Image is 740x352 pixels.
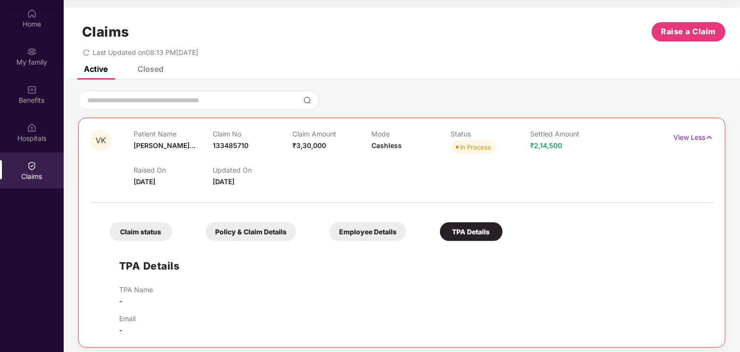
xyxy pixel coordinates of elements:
div: Closed [137,64,164,74]
p: Settled Amount [530,130,609,138]
div: Active [84,64,108,74]
h1: Claims [82,24,129,40]
div: Policy & Claim Details [206,222,296,241]
span: [DATE] [213,177,234,186]
img: svg+xml;base64,PHN2ZyB3aWR0aD0iMjAiIGhlaWdodD0iMjAiIHZpZXdCb3g9IjAgMCAyMCAyMCIgZmlsbD0ibm9uZSIgeG... [27,47,37,56]
span: ₹3,30,000 [292,141,326,149]
div: In Process [461,142,492,152]
span: redo [83,48,90,56]
p: Email [119,314,136,323]
span: Cashless [371,141,402,149]
span: [PERSON_NAME]... [134,141,195,149]
span: 133485710 [213,141,248,149]
img: svg+xml;base64,PHN2ZyBpZD0iSG9tZSIgeG1sbnM9Imh0dHA6Ly93d3cudzMub3JnLzIwMDAvc3ZnIiB3aWR0aD0iMjAiIG... [27,9,37,18]
p: View Less [673,130,713,143]
img: svg+xml;base64,PHN2ZyBpZD0iU2VhcmNoLTMyeDMyIiB4bWxucz0iaHR0cDovL3d3dy53My5vcmcvMjAwMC9zdmciIHdpZH... [303,96,311,104]
span: Raise a Claim [661,26,716,38]
span: Last Updated on 08:13 PM[DATE] [93,48,198,56]
span: ₹2,14,500 [530,141,562,149]
button: Raise a Claim [652,22,726,41]
img: svg+xml;base64,PHN2ZyBpZD0iQ2xhaW0iIHhtbG5zPSJodHRwOi8vd3d3LnczLm9yZy8yMDAwL3N2ZyIgd2lkdGg9IjIwIi... [27,161,37,171]
span: - [119,297,123,305]
p: Mode [371,130,451,138]
span: - [119,326,123,334]
p: Updated On [213,166,292,174]
p: Claim Amount [292,130,371,138]
span: VK [96,136,106,145]
img: svg+xml;base64,PHN2ZyB4bWxucz0iaHR0cDovL3d3dy53My5vcmcvMjAwMC9zdmciIHdpZHRoPSIxNyIgaGVpZ2h0PSIxNy... [705,132,713,143]
div: TPA Details [440,222,503,241]
div: Employee Details [329,222,406,241]
span: [DATE] [134,177,155,186]
img: svg+xml;base64,PHN2ZyBpZD0iQmVuZWZpdHMiIHhtbG5zPSJodHRwOi8vd3d3LnczLm9yZy8yMDAwL3N2ZyIgd2lkdGg9Ij... [27,85,37,95]
p: Status [451,130,530,138]
img: svg+xml;base64,PHN2ZyBpZD0iSG9zcGl0YWxzIiB4bWxucz0iaHR0cDovL3d3dy53My5vcmcvMjAwMC9zdmciIHdpZHRoPS... [27,123,37,133]
p: Patient Name [134,130,213,138]
h1: TPA Details [119,258,180,274]
p: Claim No [213,130,292,138]
p: TPA Name [119,285,153,294]
div: Claim status [110,222,172,241]
p: Raised On [134,166,213,174]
